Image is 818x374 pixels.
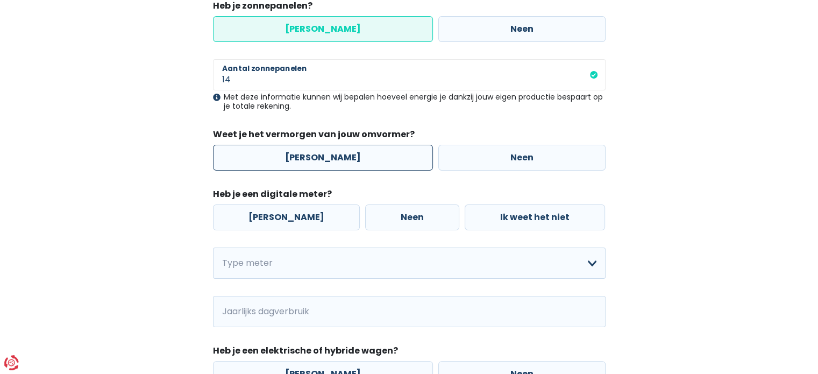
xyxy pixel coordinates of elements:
[438,145,606,171] label: Neen
[213,344,606,361] legend: Heb je een elektrische of hybride wagen?
[213,93,606,111] div: Met deze informatie kunnen wij bepalen hoeveel energie je dankzij jouw eigen productie bespaart o...
[213,204,360,230] label: [PERSON_NAME]
[438,16,606,42] label: Neen
[213,296,243,327] span: kWh
[213,16,433,42] label: [PERSON_NAME]
[213,188,606,204] legend: Heb je een digitale meter?
[465,204,605,230] label: Ik weet het niet
[213,128,606,145] legend: Weet je het vermorgen van jouw omvormer?
[365,204,459,230] label: Neen
[213,145,433,171] label: [PERSON_NAME]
